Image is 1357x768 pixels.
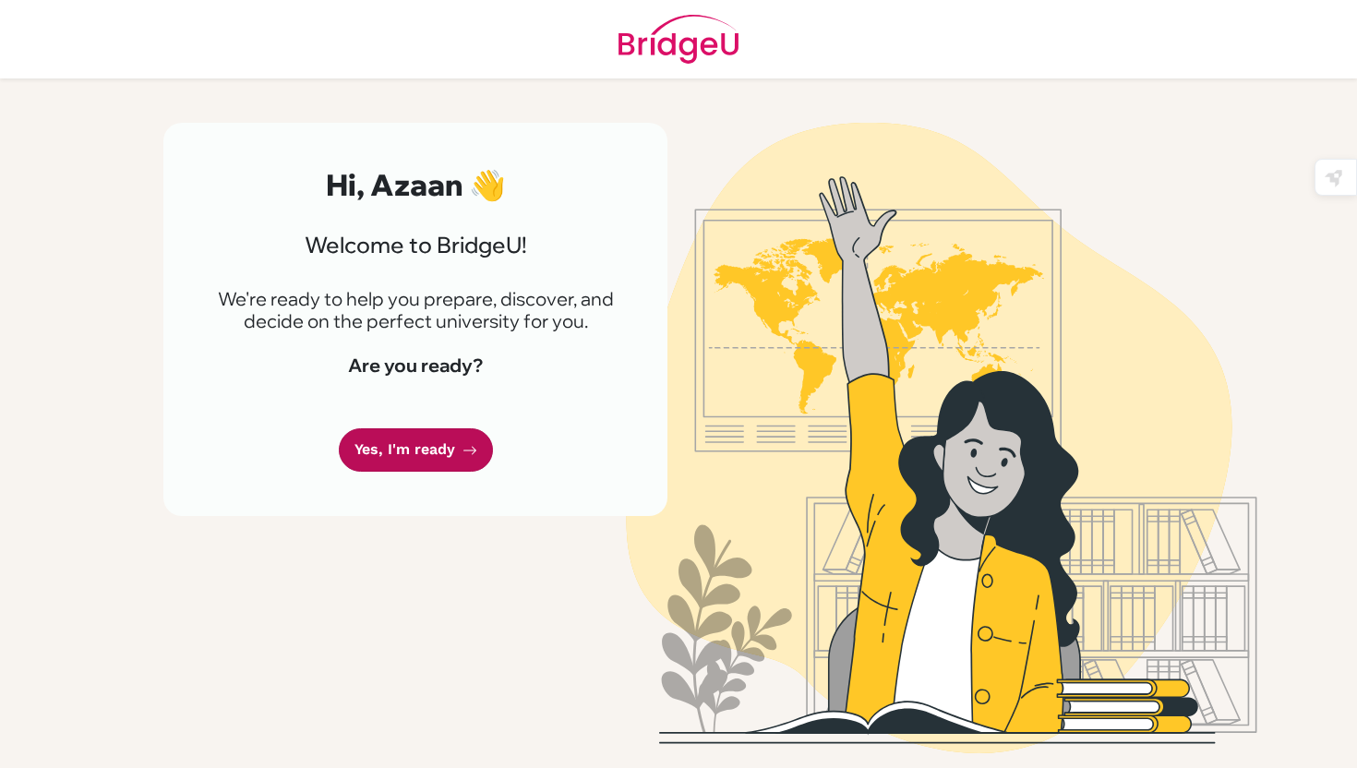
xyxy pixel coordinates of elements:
h3: Welcome to BridgeU! [208,232,623,258]
h2: Hi, Azaan 👋 [208,167,623,202]
p: We're ready to help you prepare, discover, and decide on the perfect university for you. [208,288,623,332]
a: Yes, I'm ready [339,428,493,472]
h4: Are you ready? [208,354,623,377]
